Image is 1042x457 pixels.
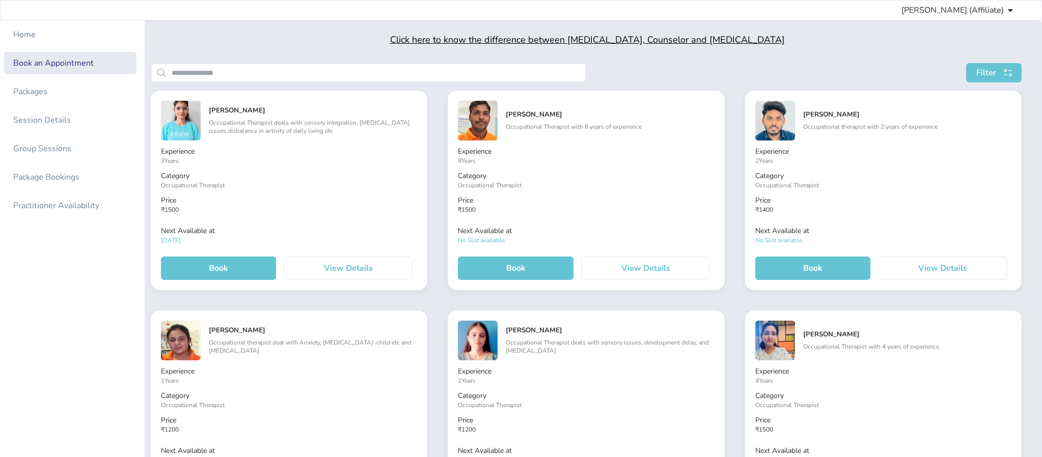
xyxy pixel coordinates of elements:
[755,366,1011,377] p: Experience
[1000,67,1016,78] img: search111.svg
[582,256,710,280] button: View Details
[458,181,522,189] span: Occupational Therapist
[13,28,36,41] div: Home
[458,236,714,244] p: No Slot available
[458,206,714,214] p: ₹ 1500
[284,256,413,280] button: View Details
[161,171,417,181] p: Category
[161,195,417,206] p: Price
[161,401,225,409] span: Occupational Therapist
[458,256,573,280] button: Book
[458,147,714,157] p: Experience
[458,195,714,206] p: Price
[803,110,1011,119] h5: [PERSON_NAME]
[976,67,996,79] span: Filter
[803,330,1011,338] h5: [PERSON_NAME]
[755,425,1011,434] p: ₹ 1500
[506,326,714,334] h5: [PERSON_NAME]
[755,226,1011,236] p: Next Available at
[458,226,714,236] p: Next Available at
[755,391,1011,401] p: Category
[161,226,417,236] p: Next Available at
[506,123,714,131] p: Occupational Therapist with 8 years of experience
[458,101,498,140] img: image
[755,446,1011,456] p: Next Available at
[458,425,714,434] p: ₹ 1200
[506,110,714,119] h5: [PERSON_NAME]
[755,377,1011,385] p: 4 Years
[161,236,417,244] p: [DATE]
[458,391,714,401] p: Category
[755,321,795,360] img: image
[755,147,1011,157] p: Experience
[458,377,714,385] p: 1 Years
[161,206,417,214] p: ₹ 1500
[161,377,417,385] p: 1 Years
[755,171,1011,181] p: Category
[209,106,417,115] h5: [PERSON_NAME]
[161,181,225,189] span: Occupational Therapist
[755,415,1011,425] p: Price
[458,415,714,425] p: Price
[458,321,498,360] img: image
[161,157,417,165] p: 3 Years
[458,446,714,456] p: Next Available at
[755,101,795,140] img: image
[458,366,714,377] p: Experience
[209,119,417,135] p: Occupational Therapist deals with sensory integration, [MEDICAL_DATA] issues,disbalance in activi...
[458,157,714,165] p: 8 Years
[161,425,417,434] p: ₹ 1200
[209,326,417,334] h5: [PERSON_NAME]
[755,236,1011,244] p: No Slot available
[755,181,819,189] span: Occupational Therapist
[755,401,819,409] span: Occupational Therapist
[161,366,417,377] p: Experience
[13,171,79,183] div: Package Bookings
[161,101,201,140] img: image
[13,199,99,212] div: Practitioner Availability
[506,338,714,355] p: Occupational Therapist deals with sensory issues, development delay, and [MEDICAL_DATA]
[161,391,417,401] p: Category
[161,415,417,425] p: Price
[161,256,276,280] button: Book
[390,34,785,46] span: Click here to know the difference between [MEDICAL_DATA], Counselor and [MEDICAL_DATA]
[755,206,1011,214] p: ₹ 1400
[161,147,417,157] p: Experience
[803,342,1011,351] p: Occupational Therapist with 4 years of experience
[13,142,71,155] div: Group Sessions
[161,321,201,360] img: image
[755,195,1011,206] p: Price
[209,338,417,355] p: Occupational therapist deal with Anxiety, [MEDICAL_DATA] .child etc and [MEDICAL_DATA]
[161,446,417,456] p: Next Available at
[755,157,1011,165] p: 2 Years
[13,114,71,126] div: Session Details
[755,256,870,280] button: Book
[13,57,94,69] div: Book an Appointment
[879,256,1007,280] button: View Details
[458,171,714,181] p: Category
[458,401,522,409] span: Occupational Therapist
[803,123,1011,131] p: Occupational therapist with 2 years of experience
[901,4,1004,16] span: [PERSON_NAME] (Affiliate)
[13,85,47,98] div: Packages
